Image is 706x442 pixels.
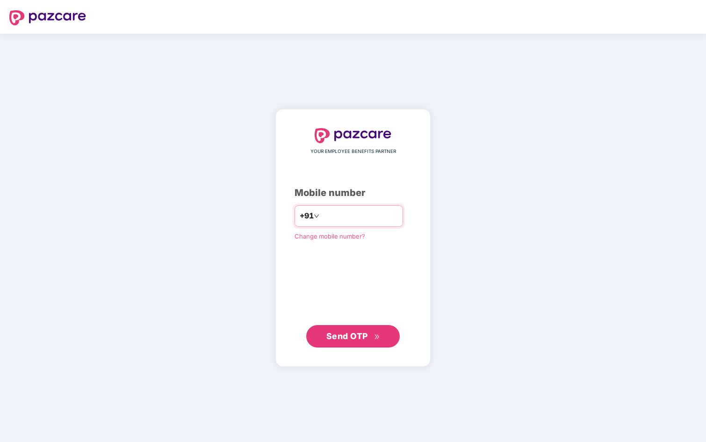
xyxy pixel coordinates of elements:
span: Send OTP [326,331,368,341]
span: double-right [374,334,380,340]
img: logo [9,10,86,25]
button: Send OTPdouble-right [306,325,400,348]
span: +91 [300,210,314,222]
a: Change mobile number? [295,232,365,240]
span: down [314,213,319,219]
img: logo [315,128,391,143]
span: YOUR EMPLOYEE BENEFITS PARTNER [310,148,396,155]
div: Mobile number [295,186,411,200]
